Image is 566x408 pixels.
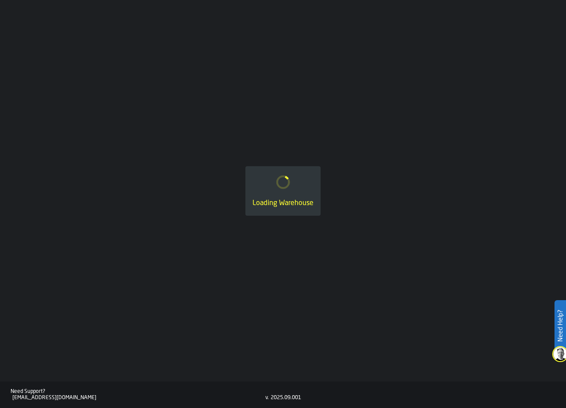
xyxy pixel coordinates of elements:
div: Loading Warehouse [252,198,314,209]
label: Need Help? [555,301,565,351]
div: v. [265,395,269,401]
div: [EMAIL_ADDRESS][DOMAIN_NAME] [12,395,265,401]
div: 2025.09.001 [271,395,301,401]
a: Need Support?[EMAIL_ADDRESS][DOMAIN_NAME] [11,389,265,401]
div: Need Support? [11,389,265,395]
